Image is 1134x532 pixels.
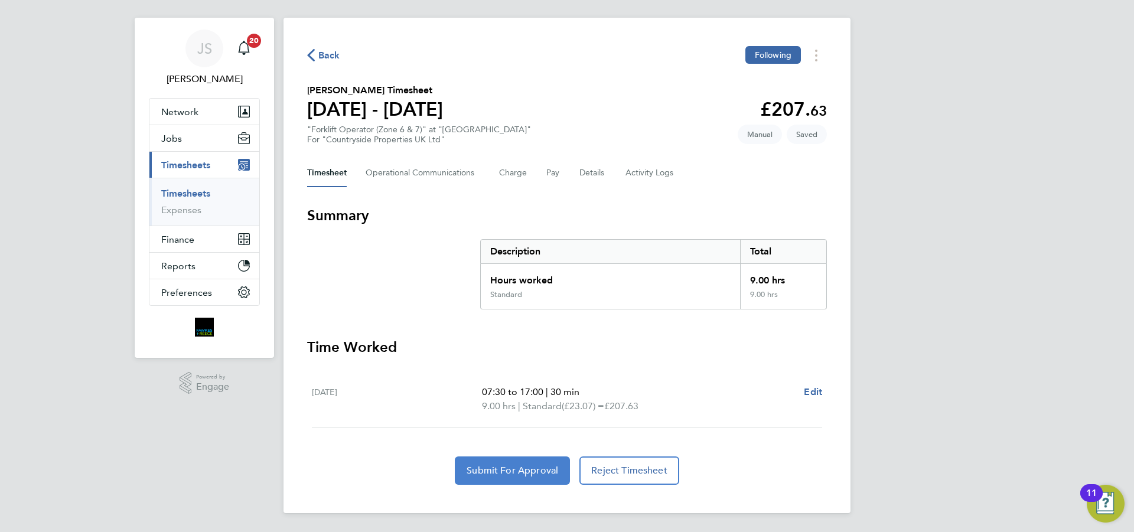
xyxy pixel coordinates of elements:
[740,264,826,290] div: 9.00 hrs
[307,97,443,121] h1: [DATE] - [DATE]
[161,106,198,118] span: Network
[787,125,827,144] span: This timesheet is Saved.
[1087,485,1125,523] button: Open Resource Center, 11 new notifications
[149,30,260,86] a: JS[PERSON_NAME]
[490,290,522,299] div: Standard
[481,264,740,290] div: Hours worked
[482,386,543,397] span: 07:30 to 17:00
[804,386,822,397] span: Edit
[804,385,822,399] a: Edit
[307,338,827,357] h3: Time Worked
[180,372,230,394] a: Powered byEngage
[518,400,520,412] span: |
[738,125,782,144] span: This timesheet was manually created.
[318,48,340,63] span: Back
[499,159,527,187] button: Charge
[760,98,827,120] app-decimal: £207.
[149,178,259,226] div: Timesheets
[579,456,679,485] button: Reject Timesheet
[247,34,261,48] span: 20
[161,234,194,245] span: Finance
[161,133,182,144] span: Jobs
[312,385,482,413] div: [DATE]
[755,50,791,60] span: Following
[745,46,801,64] button: Following
[149,99,259,125] button: Network
[197,41,212,56] span: JS
[161,159,210,171] span: Timesheets
[149,72,260,86] span: Julia Scholes
[579,159,607,187] button: Details
[806,46,827,64] button: Timesheets Menu
[196,372,229,382] span: Powered by
[307,206,827,485] section: Timesheet
[455,456,570,485] button: Submit For Approval
[523,399,562,413] span: Standard
[482,400,516,412] span: 9.00 hrs
[546,386,548,397] span: |
[740,290,826,309] div: 9.00 hrs
[1086,493,1097,508] div: 11
[161,188,210,199] a: Timesheets
[366,159,480,187] button: Operational Communications
[149,226,259,252] button: Finance
[467,465,558,476] span: Submit For Approval
[149,318,260,337] a: Go to home page
[149,152,259,178] button: Timesheets
[810,102,827,119] span: 63
[307,125,531,145] div: "Forklift Operator (Zone 6 & 7)" at "[GEOGRAPHIC_DATA]"
[195,318,214,337] img: bromak-logo-retina.png
[591,465,667,476] span: Reject Timesheet
[307,135,531,145] div: For "Countryside Properties UK Ltd"
[161,287,212,298] span: Preferences
[149,279,259,305] button: Preferences
[480,239,827,309] div: Summary
[149,125,259,151] button: Jobs
[546,159,561,187] button: Pay
[307,83,443,97] h2: [PERSON_NAME] Timesheet
[307,159,347,187] button: Timesheet
[625,159,675,187] button: Activity Logs
[149,253,259,279] button: Reports
[161,204,201,216] a: Expenses
[307,48,340,63] button: Back
[196,382,229,392] span: Engage
[604,400,638,412] span: £207.63
[135,18,274,358] nav: Main navigation
[161,260,195,272] span: Reports
[562,400,604,412] span: (£23.07) =
[550,386,579,397] span: 30 min
[481,240,740,263] div: Description
[740,240,826,263] div: Total
[307,206,827,225] h3: Summary
[232,30,256,67] a: 20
